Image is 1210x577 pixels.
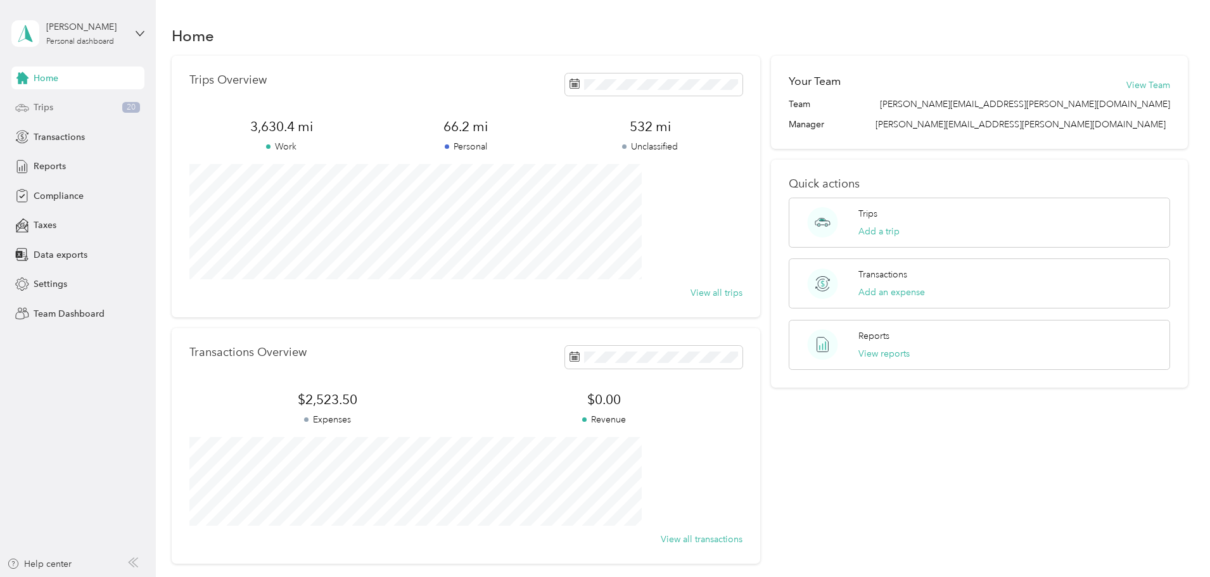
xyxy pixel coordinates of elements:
[691,286,742,300] button: View all trips
[858,268,907,281] p: Transactions
[122,102,140,113] span: 20
[858,347,910,360] button: View reports
[189,346,307,359] p: Transactions Overview
[789,73,841,89] h2: Your Team
[858,225,900,238] button: Add a trip
[34,101,53,114] span: Trips
[374,118,558,136] span: 66.2 mi
[34,219,56,232] span: Taxes
[189,140,374,153] p: Work
[34,189,84,203] span: Compliance
[876,119,1166,130] span: [PERSON_NAME][EMAIL_ADDRESS][PERSON_NAME][DOMAIN_NAME]
[789,118,824,131] span: Manager
[466,413,742,426] p: Revenue
[7,557,72,571] button: Help center
[189,118,374,136] span: 3,630.4 mi
[661,533,742,546] button: View all transactions
[34,307,105,320] span: Team Dashboard
[466,391,742,409] span: $0.00
[858,286,925,299] button: Add an expense
[789,177,1170,191] p: Quick actions
[189,413,466,426] p: Expenses
[189,391,466,409] span: $2,523.50
[34,160,66,173] span: Reports
[34,72,58,85] span: Home
[46,20,125,34] div: [PERSON_NAME]
[189,73,267,87] p: Trips Overview
[558,118,742,136] span: 532 mi
[46,38,114,46] div: Personal dashboard
[172,29,214,42] h1: Home
[558,140,742,153] p: Unclassified
[34,248,87,262] span: Data exports
[880,98,1170,111] span: [PERSON_NAME][EMAIL_ADDRESS][PERSON_NAME][DOMAIN_NAME]
[34,277,67,291] span: Settings
[858,329,889,343] p: Reports
[374,140,558,153] p: Personal
[34,130,85,144] span: Transactions
[1139,506,1210,577] iframe: Everlance-gr Chat Button Frame
[789,98,810,111] span: Team
[1126,79,1170,92] button: View Team
[858,207,877,220] p: Trips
